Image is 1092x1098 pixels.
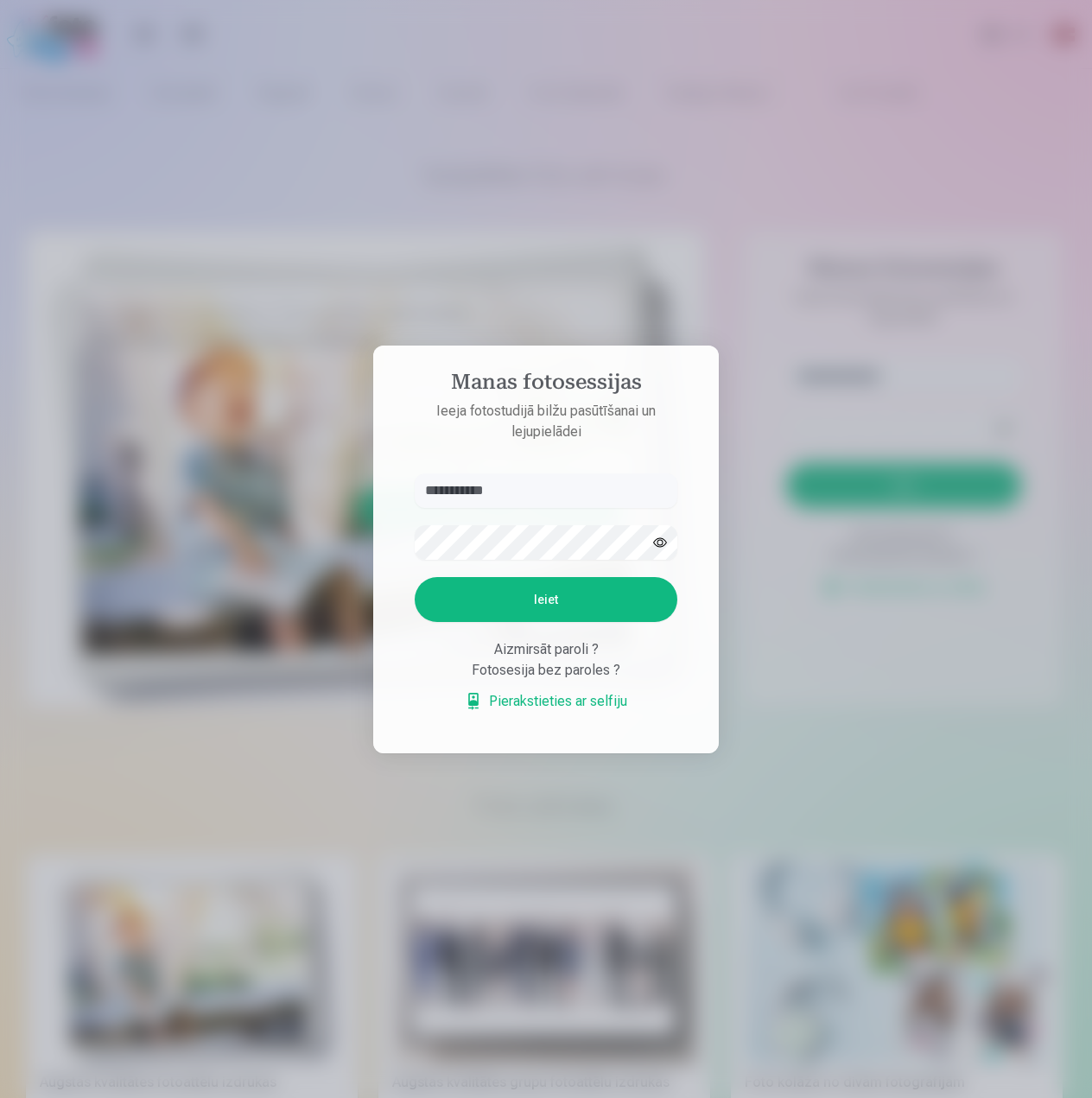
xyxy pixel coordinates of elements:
div: Aizmirsāt paroli ? [415,639,677,660]
h4: Manas fotosessijas [397,370,695,401]
p: Ieeja fotostudijā bilžu pasūtīšanai un lejupielādei [397,401,695,442]
div: Fotosesija bez paroles ? [415,660,677,681]
a: Pierakstieties ar selfiju [465,691,627,712]
button: Ieiet [415,577,677,622]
